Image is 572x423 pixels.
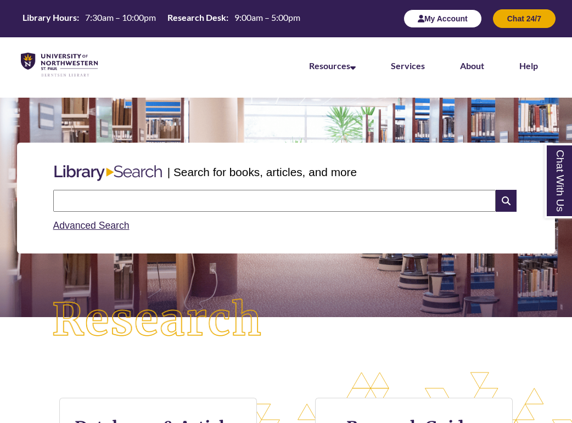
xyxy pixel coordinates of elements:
button: My Account [403,9,482,28]
th: Library Hours: [18,12,81,24]
i: Search [496,190,517,212]
a: Hours Today [18,12,305,26]
span: 7:30am – 10:00pm [85,12,156,22]
table: Hours Today [18,12,305,25]
a: About [460,60,484,71]
img: Libary Search [49,161,167,185]
button: Chat 24/7 [493,9,556,28]
a: Advanced Search [53,220,130,231]
span: 9:00am – 5:00pm [234,12,300,22]
img: UNWSP Library Logo [21,53,98,77]
p: | Search for books, articles, and more [167,163,357,181]
a: Services [391,60,425,71]
a: Help [519,60,538,71]
a: My Account [403,14,482,23]
img: Research [29,275,286,365]
th: Research Desk: [163,12,230,24]
a: Chat 24/7 [493,14,556,23]
a: Resources [309,60,356,71]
